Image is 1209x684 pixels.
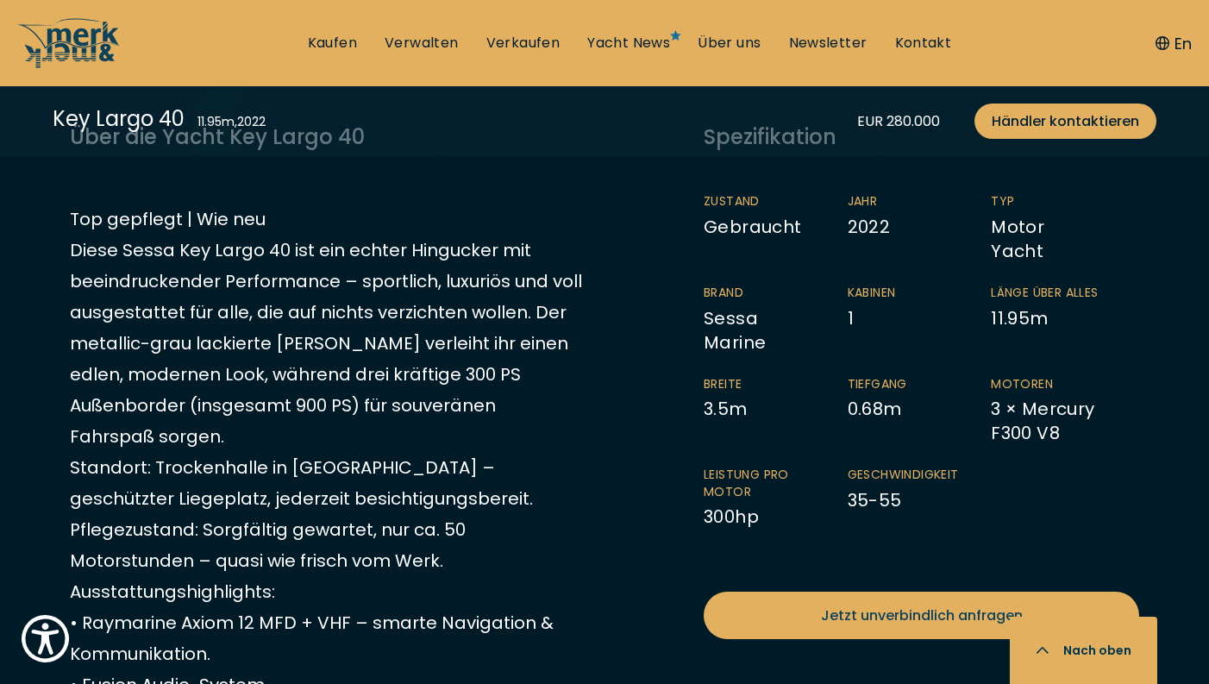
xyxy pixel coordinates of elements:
[848,467,992,529] li: 35-55
[848,376,992,446] li: 0.68 m
[704,376,813,393] span: Breite
[857,110,940,132] div: EUR 280.000
[991,285,1100,302] span: Länge über Alles
[704,193,813,210] span: Zustand
[486,34,561,53] a: Verkaufen
[848,193,957,210] span: Jahr
[698,34,761,53] a: Über uns
[895,34,952,53] a: Kontakt
[587,34,670,53] a: Yacht News
[704,467,813,500] span: Leistung pro Motor
[53,104,185,134] div: Key Largo 40
[704,467,848,529] li: 300 hp
[704,285,848,355] li: Sessa Marine
[1010,617,1157,684] button: Nach oben
[991,285,1135,355] li: 11.95 m
[197,113,266,131] div: 11.95 m , 2022
[848,285,992,355] li: 1
[974,104,1156,139] a: Händler kontaktieren
[789,34,868,53] a: Newsletter
[848,285,957,302] span: Kabinen
[1156,32,1192,55] button: En
[704,376,848,446] li: 3.5 m
[385,34,459,53] a: Verwalten
[848,467,957,484] span: Geschwindigkeit
[991,376,1100,393] span: Motoren
[704,285,813,302] span: Brand
[992,110,1139,132] span: Händler kontaktieren
[991,193,1135,263] li: Motor Yacht
[848,193,992,263] li: 2022
[704,592,1139,639] a: Jetzt unverbindlich anfragen
[821,605,1023,626] span: Jetzt unverbindlich anfragen
[991,376,1135,446] li: 3 × Mercury F300 V8
[991,193,1100,210] span: Typ
[17,611,73,667] button: Show Accessibility Preferences
[848,376,957,393] span: Tiefgang
[704,193,848,263] li: Gebraucht
[308,34,357,53] a: Kaufen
